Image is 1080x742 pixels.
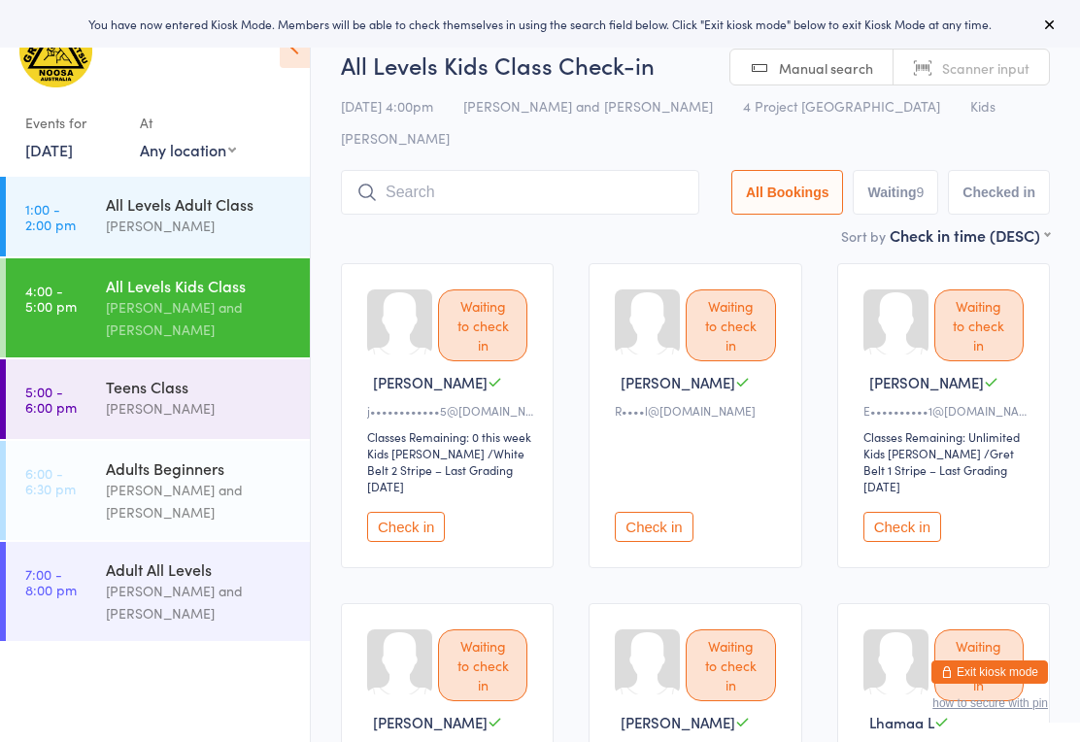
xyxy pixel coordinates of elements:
[621,712,735,732] span: [PERSON_NAME]
[779,58,873,78] span: Manual search
[25,384,77,415] time: 5:00 - 6:00 pm
[25,139,73,160] a: [DATE]
[106,397,293,420] div: [PERSON_NAME]
[140,139,236,160] div: Any location
[25,465,76,496] time: 6:00 - 6:30 pm
[863,512,941,542] button: Check in
[25,283,77,314] time: 4:00 - 5:00 pm
[869,712,934,732] span: Lhamaa L
[863,445,1014,494] span: / Gret Belt 1 Stripe – Last Grading [DATE]
[890,224,1050,246] div: Check in time (DESC)
[438,289,527,361] div: Waiting to check in
[934,289,1024,361] div: Waiting to check in
[373,372,488,392] span: [PERSON_NAME]
[438,629,527,701] div: Waiting to check in
[615,402,781,419] div: R••••l@[DOMAIN_NAME]
[863,445,981,461] div: Kids [PERSON_NAME]
[463,96,713,116] span: [PERSON_NAME] and [PERSON_NAME]
[932,696,1048,710] button: how to secure with pin
[869,372,984,392] span: [PERSON_NAME]
[341,170,699,215] input: Search
[6,359,310,439] a: 5:00 -6:00 pmTeens Class[PERSON_NAME]
[863,402,1029,419] div: E••••••••••1@[DOMAIN_NAME]
[140,107,236,139] div: At
[25,201,76,232] time: 1:00 - 2:00 pm
[31,16,1049,32] div: You have now entered Kiosk Mode. Members will be able to check themselves in using the search fie...
[743,96,940,116] span: 4 Project [GEOGRAPHIC_DATA]
[621,372,735,392] span: [PERSON_NAME]
[367,445,485,461] div: Kids [PERSON_NAME]
[341,49,1050,81] h2: All Levels Kids Class Check-in
[25,107,120,139] div: Events for
[106,275,293,296] div: All Levels Kids Class
[615,512,692,542] button: Check in
[6,542,310,641] a: 7:00 -8:00 pmAdult All Levels[PERSON_NAME] and [PERSON_NAME]
[106,193,293,215] div: All Levels Adult Class
[25,566,77,597] time: 7:00 - 8:00 pm
[106,457,293,479] div: Adults Beginners
[942,58,1029,78] span: Scanner input
[948,170,1050,215] button: Checked in
[6,441,310,540] a: 6:00 -6:30 pmAdults Beginners[PERSON_NAME] and [PERSON_NAME]
[686,629,775,701] div: Waiting to check in
[106,296,293,341] div: [PERSON_NAME] and [PERSON_NAME]
[367,402,533,419] div: j••••••••••••5@[DOMAIN_NAME]
[106,215,293,237] div: [PERSON_NAME]
[373,712,488,732] span: [PERSON_NAME]
[853,170,938,215] button: Waiting9
[6,258,310,357] a: 4:00 -5:00 pmAll Levels Kids Class[PERSON_NAME] and [PERSON_NAME]
[106,376,293,397] div: Teens Class
[341,96,433,116] span: [DATE] 4:00pm
[931,660,1048,684] button: Exit kiosk mode
[863,428,1029,445] div: Classes Remaining: Unlimited
[367,512,445,542] button: Check in
[686,289,775,361] div: Waiting to check in
[6,177,310,256] a: 1:00 -2:00 pmAll Levels Adult Class[PERSON_NAME]
[367,445,524,494] span: / White Belt 2 Stripe – Last Grading [DATE]
[917,185,925,200] div: 9
[106,479,293,523] div: [PERSON_NAME] and [PERSON_NAME]
[731,170,844,215] button: All Bookings
[106,580,293,624] div: [PERSON_NAME] and [PERSON_NAME]
[934,629,1024,701] div: Waiting to check in
[367,428,533,445] div: Classes Remaining: 0 this week
[841,226,886,246] label: Sort by
[19,15,92,87] img: Gracie Humaita Noosa
[106,558,293,580] div: Adult All Levels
